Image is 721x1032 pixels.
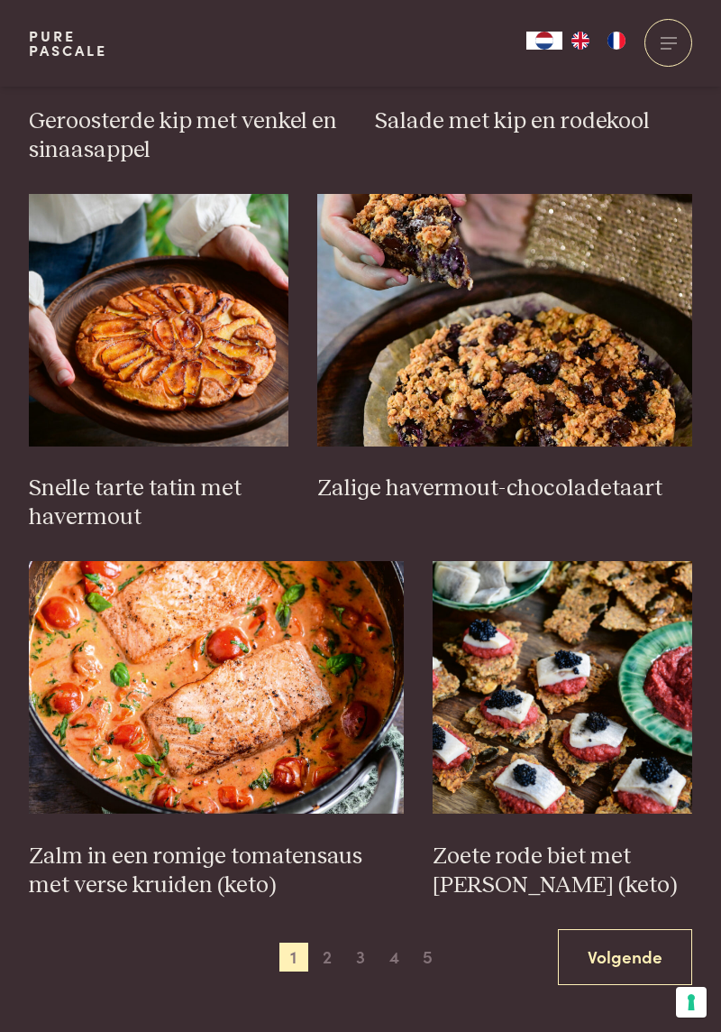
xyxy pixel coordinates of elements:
h3: Zalige havermout-chocoladetaart [317,475,692,503]
img: Zalige havermout-chocoladetaart [317,194,692,447]
h3: Salade met kip en rodekool [375,107,692,136]
h3: Zoete rode biet met [PERSON_NAME] (keto) [433,843,692,900]
ul: Language list [562,32,634,50]
a: Zoete rode biet met zure haring (keto) Zoete rode biet met [PERSON_NAME] (keto) [433,561,692,900]
a: NL [526,32,562,50]
img: Zalm in een romige tomatensaus met verse kruiden (keto) [29,561,404,814]
span: 2 [313,943,342,972]
a: Volgende [558,929,692,986]
span: 4 [379,943,408,972]
img: Snelle tarte tatin met havermout [29,194,288,447]
span: 1 [279,943,308,972]
span: 5 [413,943,442,972]
a: Zalm in een romige tomatensaus met verse kruiden (keto) Zalm in een romige tomatensaus met verse ... [29,561,404,900]
a: FR [598,32,634,50]
a: EN [562,32,598,50]
a: Snelle tarte tatin met havermout Snelle tarte tatin met havermout [29,194,288,533]
div: Language [526,32,562,50]
h3: Zalm in een romige tomatensaus met verse kruiden (keto) [29,843,404,900]
button: Uw voorkeuren voor toestemming voor trackingtechnologieën [676,987,707,1018]
aside: Language selected: Nederlands [526,32,634,50]
h3: Geroosterde kip met venkel en sinaasappel [29,107,346,165]
h3: Snelle tarte tatin met havermout [29,475,288,532]
img: Zoete rode biet met zure haring (keto) [433,561,692,814]
span: 3 [346,943,375,972]
a: PurePascale [29,29,107,58]
a: Zalige havermout-chocoladetaart Zalige havermout-chocoladetaart [317,194,692,504]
